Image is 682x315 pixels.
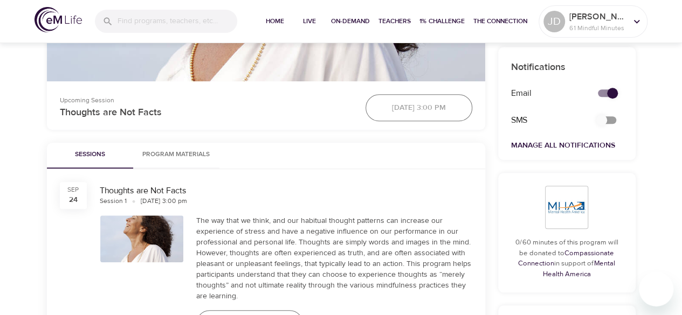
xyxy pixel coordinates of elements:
a: Compassionate Connection [518,249,614,268]
p: Upcoming Session [60,95,353,105]
p: Notifications [511,60,623,74]
input: Find programs, teachers, etc... [118,10,237,33]
span: Sessions [53,149,127,160]
span: The Connection [473,16,527,27]
p: Thoughts are Not Facts [60,105,353,120]
p: 0/60 minutes of this program will be donated to in support of [511,237,623,279]
span: Program Materials [140,149,213,160]
div: Sep [67,185,79,194]
span: 1% Challenge [419,16,465,27]
a: Manage All Notifications [511,141,615,150]
div: 24 [69,194,78,205]
div: Email [505,81,585,106]
span: Home [262,16,288,27]
div: Session 1 [100,197,127,206]
div: SMS [505,108,585,133]
span: Teachers [378,16,411,27]
iframe: Button to launch messaging window [639,272,673,306]
span: Live [297,16,322,27]
span: On-Demand [331,16,370,27]
div: The way that we think, and our habitual thought patterns can increase our experience of stress an... [196,215,472,302]
img: logo [35,7,82,32]
div: [DATE] 3:00 pm [141,197,187,206]
div: Thoughts are Not Facts [100,185,472,197]
p: [PERSON_NAME] [569,10,626,23]
p: 61 Mindful Minutes [569,23,626,33]
div: JD [543,11,565,32]
a: Mental Health America [543,259,616,278]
